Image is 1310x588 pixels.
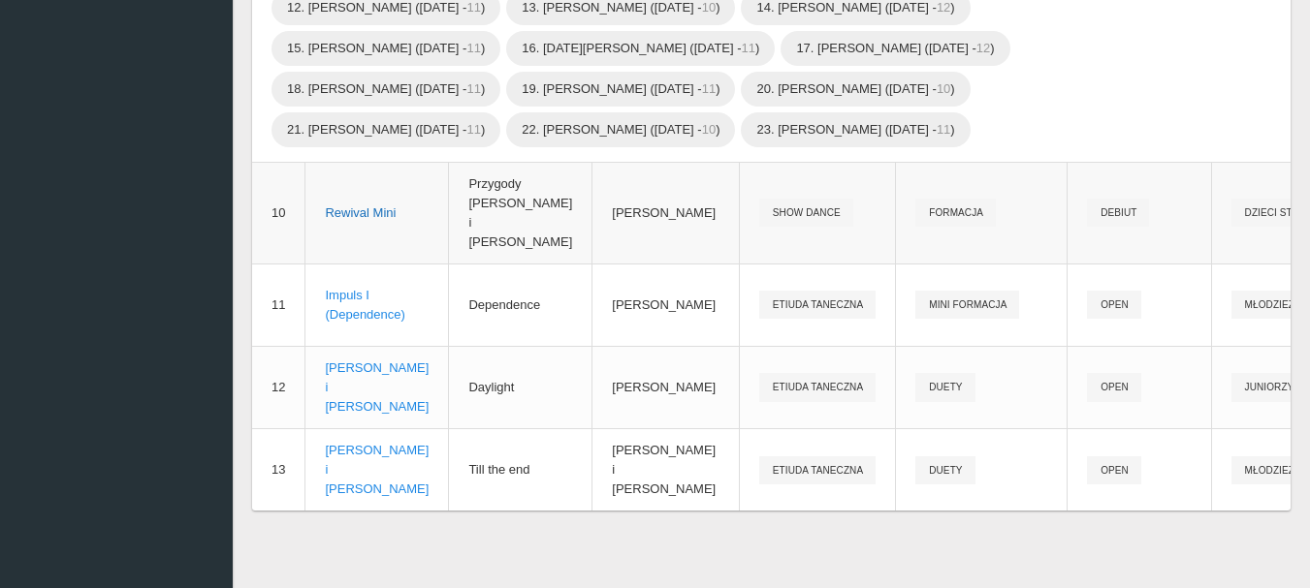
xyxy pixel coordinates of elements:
span: 10 [937,81,950,96]
span: 15. [PERSON_NAME] ([DATE] - ) [272,31,500,66]
td: Przygody [PERSON_NAME] i [PERSON_NAME] [449,162,592,263]
td: Till the end [449,429,592,511]
span: 20. [PERSON_NAME] ([DATE] - ) [741,72,970,107]
td: [PERSON_NAME] [592,263,740,346]
span: 19. [PERSON_NAME] ([DATE] - ) [506,72,735,107]
span: 11 [466,81,480,96]
td: [PERSON_NAME] [592,162,740,263]
div: Impuls I (Dependence) [325,286,429,325]
span: 11 [937,122,950,137]
span: Formacja [915,199,996,227]
td: 13 [252,429,305,511]
td: 12 [252,346,305,428]
span: 10 [702,122,716,137]
span: Duety [915,373,975,401]
td: 10 [252,162,305,263]
span: Show Dance [759,199,853,227]
td: Daylight [449,346,592,428]
span: 11 [466,122,480,137]
span: Etiuda Taneczna [759,373,876,401]
span: 11 [742,41,755,55]
td: Dependence [449,263,592,346]
span: Debiut [1087,199,1149,227]
span: 23. [PERSON_NAME] ([DATE] - ) [741,112,970,147]
span: 22. [PERSON_NAME] ([DATE] - ) [506,112,735,147]
span: 12 [976,41,990,55]
span: 17. [PERSON_NAME] ([DATE] - ) [781,31,1009,66]
td: 11 [252,263,305,346]
span: 11 [466,41,480,55]
td: [PERSON_NAME] [592,346,740,428]
span: Juniorzy [1231,373,1307,401]
span: 21. [PERSON_NAME] ([DATE] - ) [272,112,500,147]
span: 18. [PERSON_NAME] ([DATE] - ) [272,72,500,107]
span: Etiuda Taneczna [759,291,876,319]
td: [PERSON_NAME] i [PERSON_NAME] [592,429,740,511]
div: [PERSON_NAME] i [PERSON_NAME] [325,358,429,417]
span: 11 [702,81,716,96]
div: Rewival Mini [325,203,429,223]
span: Open [1087,291,1141,319]
span: 16. [DATE][PERSON_NAME] ([DATE] - ) [506,31,775,66]
span: Etiuda Taneczna [759,456,876,484]
span: Mini Formacja [915,291,1019,319]
span: Open [1087,373,1141,401]
span: Open [1087,456,1141,484]
div: [PERSON_NAME] i [PERSON_NAME] [325,441,429,499]
span: Duety [915,456,975,484]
